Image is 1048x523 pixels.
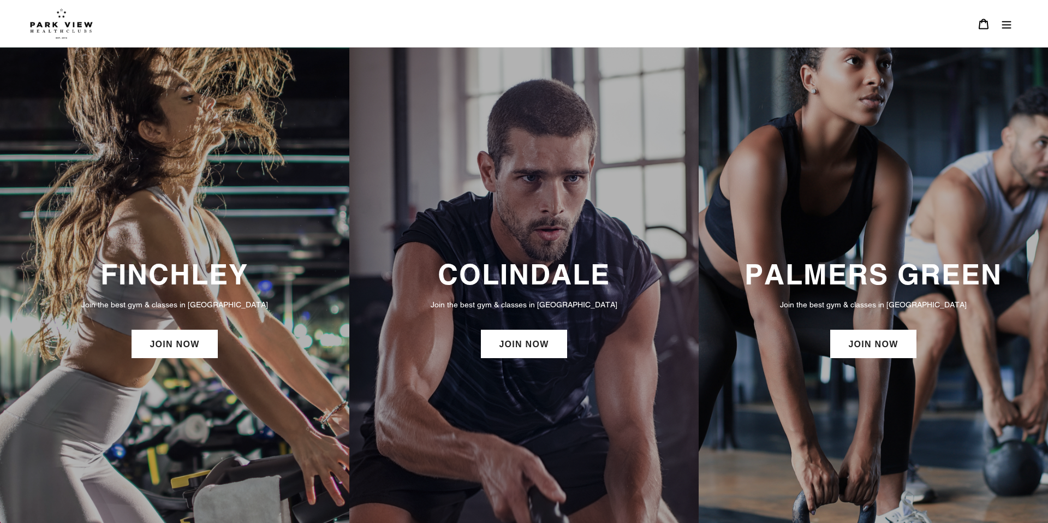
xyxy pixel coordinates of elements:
[481,330,567,358] a: JOIN NOW: Colindale Membership
[710,299,1037,311] p: Join the best gym & classes in [GEOGRAPHIC_DATA]
[995,12,1018,35] button: Menu
[11,299,338,311] p: Join the best gym & classes in [GEOGRAPHIC_DATA]
[710,258,1037,291] h3: PALMERS GREEN
[360,299,688,311] p: Join the best gym & classes in [GEOGRAPHIC_DATA]
[11,258,338,291] h3: FINCHLEY
[830,330,916,358] a: JOIN NOW: Palmers Green Membership
[360,258,688,291] h3: COLINDALE
[30,8,93,39] img: Park view health clubs is a gym near you.
[132,330,217,358] a: JOIN NOW: Finchley Membership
